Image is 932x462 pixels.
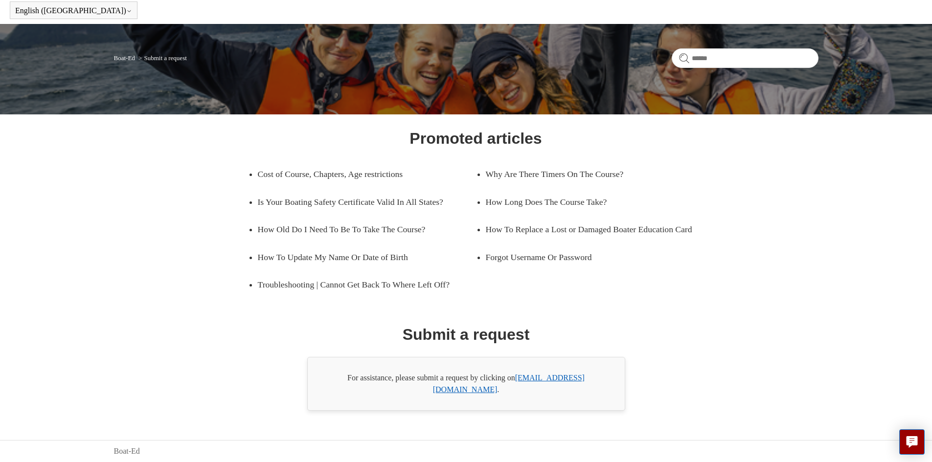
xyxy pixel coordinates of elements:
[114,54,135,62] a: Boat-Ed
[258,271,476,298] a: Troubleshooting | Cannot Get Back To Where Left Off?
[899,429,925,455] button: Live chat
[486,188,689,216] a: How Long Does The Course Take?
[409,127,542,150] h1: Promoted articles
[114,54,137,62] li: Boat-Ed
[672,48,818,68] input: Search
[114,445,140,457] a: Boat-Ed
[486,243,689,271] a: Forgot Username Or Password
[258,243,461,271] a: How To Update My Name Or Date of Birth
[486,160,689,188] a: Why Are There Timers On The Course?
[15,6,132,15] button: English ([GEOGRAPHIC_DATA])
[433,374,585,394] a: [EMAIL_ADDRESS][DOMAIN_NAME]
[403,323,530,346] h1: Submit a request
[258,188,476,216] a: Is Your Boating Safety Certificate Valid In All States?
[258,216,461,243] a: How Old Do I Need To Be To Take The Course?
[486,216,704,243] a: How To Replace a Lost or Damaged Boater Education Card
[136,54,187,62] li: Submit a request
[307,357,625,411] div: For assistance, please submit a request by clicking on .
[258,160,461,188] a: Cost of Course, Chapters, Age restrictions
